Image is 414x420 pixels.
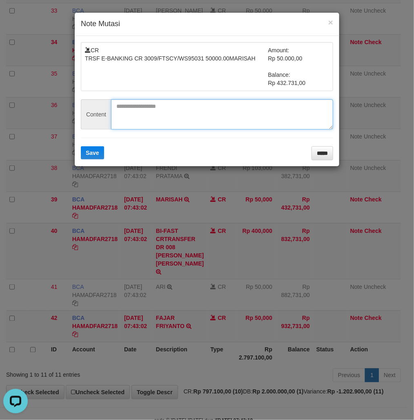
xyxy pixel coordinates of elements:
[3,3,28,28] button: Open LiveChat chat widget
[85,46,268,87] td: CR TRSF E-BANKING CR 3009/FTSCY/WS95031 50000.00MARISAH
[81,19,333,29] h4: Note Mutasi
[86,150,99,156] span: Save
[81,146,104,159] button: Save
[81,99,111,130] span: Content
[328,18,333,27] button: ×
[268,46,329,87] td: Amount: Rp 50.000,00 Balance: Rp 432.731,00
